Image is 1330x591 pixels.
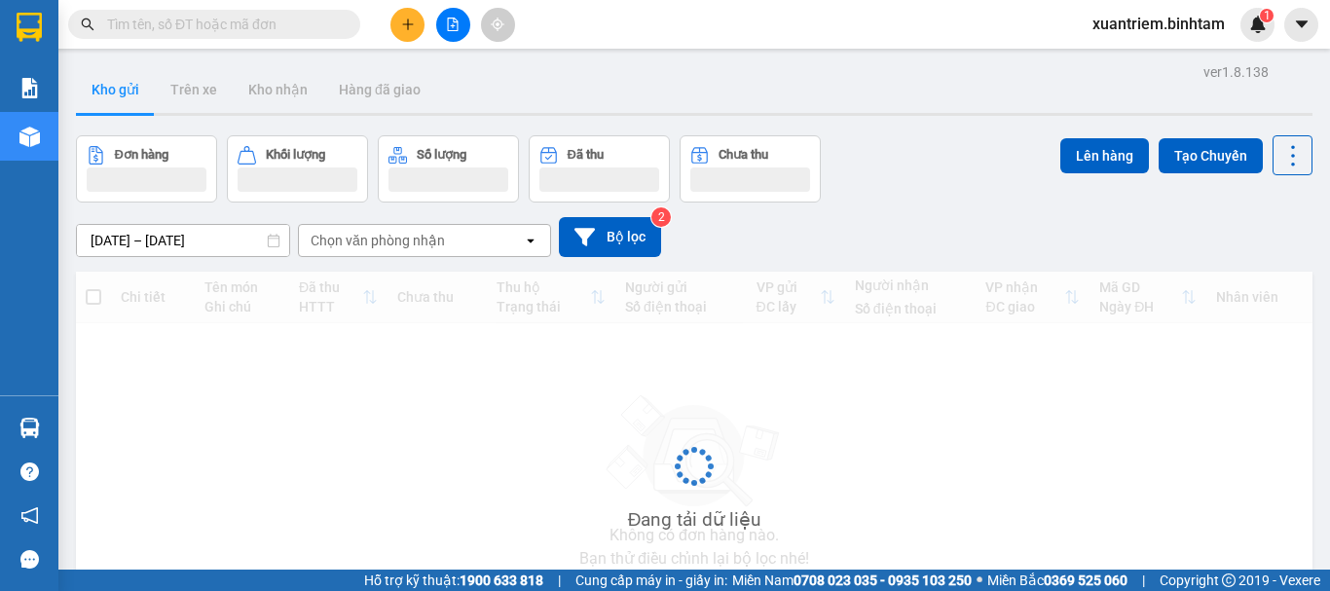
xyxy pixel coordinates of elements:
[436,8,470,42] button: file-add
[628,505,761,535] div: Đang tải dữ liệu
[311,231,445,250] div: Chọn văn phòng nhận
[390,8,425,42] button: plus
[977,576,982,584] span: ⚪️
[81,18,94,31] span: search
[558,570,561,591] span: |
[529,135,670,203] button: Đã thu
[1263,9,1270,22] span: 1
[20,462,39,481] span: question-circle
[651,207,671,227] sup: 2
[1284,8,1318,42] button: caret-down
[1044,573,1127,588] strong: 0369 525 060
[227,135,368,203] button: Khối lượng
[481,8,515,42] button: aim
[401,18,415,31] span: plus
[266,148,325,162] div: Khối lượng
[1159,138,1263,173] button: Tạo Chuyến
[732,570,972,591] span: Miền Nam
[1077,12,1240,36] span: xuantriem.binhtam
[323,66,436,113] button: Hàng đã giao
[1222,573,1236,587] span: copyright
[719,148,768,162] div: Chưa thu
[460,573,543,588] strong: 1900 633 818
[523,233,538,248] svg: open
[559,217,661,257] button: Bộ lọc
[1260,9,1274,22] sup: 1
[987,570,1127,591] span: Miền Bắc
[115,148,168,162] div: Đơn hàng
[19,127,40,147] img: warehouse-icon
[20,506,39,525] span: notification
[19,78,40,98] img: solution-icon
[107,14,337,35] input: Tìm tên, số ĐT hoặc mã đơn
[1293,16,1311,33] span: caret-down
[575,570,727,591] span: Cung cấp máy in - giấy in:
[76,135,217,203] button: Đơn hàng
[1060,138,1149,173] button: Lên hàng
[378,135,519,203] button: Số lượng
[491,18,504,31] span: aim
[1142,570,1145,591] span: |
[19,418,40,438] img: warehouse-icon
[20,550,39,569] span: message
[17,13,42,42] img: logo-vxr
[76,66,155,113] button: Kho gửi
[1203,61,1269,83] div: ver 1.8.138
[446,18,460,31] span: file-add
[364,570,543,591] span: Hỗ trợ kỹ thuật:
[568,148,604,162] div: Đã thu
[417,148,466,162] div: Số lượng
[680,135,821,203] button: Chưa thu
[1249,16,1267,33] img: icon-new-feature
[233,66,323,113] button: Kho nhận
[77,225,289,256] input: Select a date range.
[794,573,972,588] strong: 0708 023 035 - 0935 103 250
[155,66,233,113] button: Trên xe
